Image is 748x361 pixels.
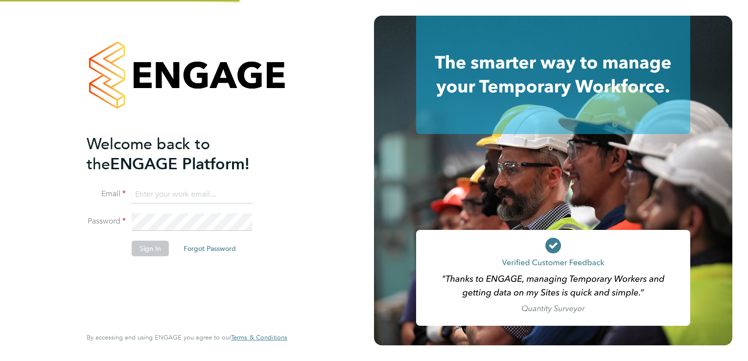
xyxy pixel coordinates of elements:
label: Password [87,216,126,226]
button: Sign In [132,241,169,256]
span: By accessing and using ENGAGE you agree to our [87,333,287,341]
input: Enter your work email... [132,186,253,203]
h2: ENGAGE Platform! [87,134,278,174]
label: Email [87,189,126,199]
a: Terms & Conditions [231,334,287,341]
span: Terms & Conditions [231,333,287,341]
span: Welcome back to the [87,135,210,174]
button: Forgot Password [176,241,244,256]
